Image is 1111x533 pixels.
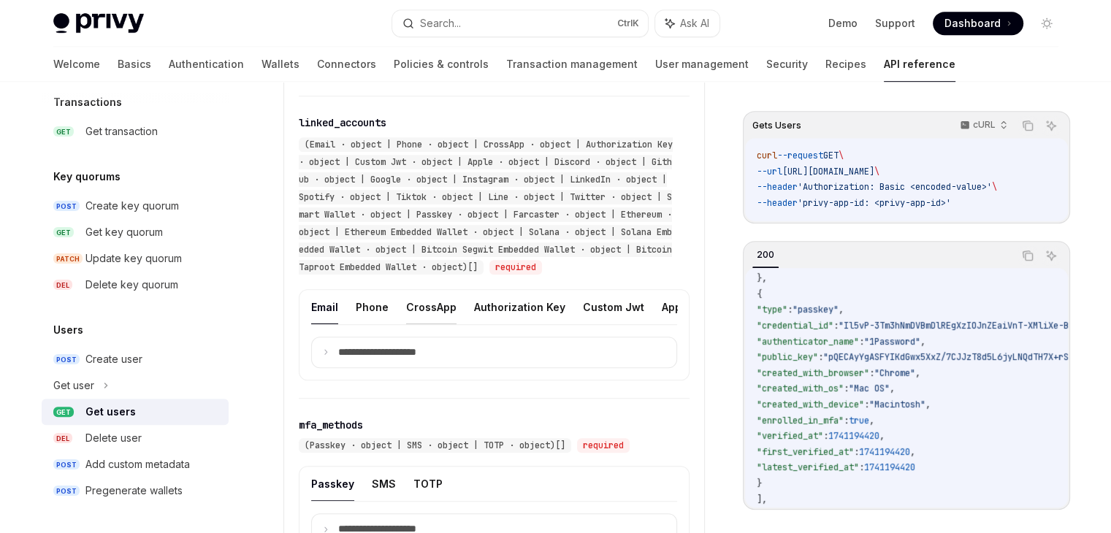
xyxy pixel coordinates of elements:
span: "authenticator_name" [757,336,859,348]
button: cURL [952,113,1014,138]
span: : [869,367,874,379]
span: 'Authorization: Basic <encoded-value>' [798,181,992,193]
span: , [910,446,915,458]
a: Wallets [261,47,299,82]
span: --header [757,197,798,209]
span: , [920,336,925,348]
span: , [879,430,885,442]
a: POSTPregenerate wallets [42,478,229,504]
span: : [844,383,849,394]
a: Policies & controls [394,47,489,82]
span: Gets Users [752,120,801,131]
div: Search... [420,15,461,32]
a: Authentication [169,47,244,82]
a: POSTCreate key quorum [42,193,229,219]
span: : [864,399,869,410]
img: light logo [53,13,144,34]
span: 1741194420 [864,461,915,473]
button: Email [311,290,338,324]
span: POST [53,354,80,365]
button: CrossApp [406,290,457,324]
span: "passkey" [793,304,839,315]
a: DELDelete user [42,425,229,451]
div: Get users [85,403,136,421]
button: Copy the contents from the code block [1018,116,1037,135]
button: Search...CtrlK [392,10,648,37]
a: API reference [884,47,955,82]
span: curl [757,150,777,161]
a: Support [875,16,915,31]
button: Authorization Key [474,290,565,324]
span: \ [992,181,997,193]
span: "public_key" [757,351,818,363]
p: cURL [973,119,996,131]
span: (Passkey · object | SMS · object | TOTP · object)[] [305,440,565,451]
span: "credential_id" [757,320,833,331]
div: required [489,260,542,275]
span: --request [777,150,823,161]
span: "latest_verified_at" [757,257,859,269]
a: Security [766,47,808,82]
span: "latest_verified_at" [757,461,859,473]
div: Create user [85,350,142,368]
span: , [839,304,844,315]
div: Add custom metadata [85,456,190,473]
span: : [787,304,793,315]
span: : [859,257,864,269]
div: Update key quorum [85,250,182,267]
span: "type" [757,304,787,315]
button: TOTP [413,467,443,501]
button: Custom Jwt [583,290,644,324]
div: Pregenerate wallets [85,482,183,499]
span: POST [53,459,80,470]
span: "created_with_os" [757,383,844,394]
div: mfa_methods [299,418,363,432]
a: GETGet users [42,399,229,425]
div: Delete key quorum [85,276,178,294]
span: --url [757,166,782,177]
button: Apple [662,290,691,324]
a: Welcome [53,47,100,82]
span: --header [757,181,798,193]
span: "Chrome" [874,367,915,379]
span: 1741194420 [828,430,879,442]
span: true [849,415,869,426]
span: GET [53,407,74,418]
a: DELDelete key quorum [42,272,229,298]
span: "1Password" [864,336,920,348]
span: : [844,415,849,426]
a: POSTAdd custom metadata [42,451,229,478]
span: 'privy-app-id: <privy-app-id>' [798,197,951,209]
a: Recipes [825,47,866,82]
span: "created_with_browser" [757,367,869,379]
span: "enrolled_in_mfa" [757,415,844,426]
span: POST [53,201,80,212]
span: 1741194370 [864,257,915,269]
span: [URL][DOMAIN_NAME] [782,166,874,177]
span: Dashboard [944,16,1001,31]
a: GETGet key quorum [42,219,229,245]
div: Get key quorum [85,223,163,241]
span: GET [53,126,74,137]
span: { [757,288,762,300]
span: : [854,446,859,458]
span: (Email · object | Phone · object | CrossApp · object | Authorization Key · object | Custom Jwt · ... [299,139,673,273]
div: 200 [752,246,779,264]
span: : [833,320,839,331]
span: "Macintosh" [869,399,925,410]
span: Ctrl K [617,18,639,29]
a: Connectors [317,47,376,82]
div: Create key quorum [85,197,179,215]
span: "created_with_device" [757,399,864,410]
button: Ask AI [1042,116,1061,135]
span: : [859,336,864,348]
span: , [915,367,920,379]
span: DEL [53,280,72,291]
a: Dashboard [933,12,1023,35]
h5: Key quorums [53,168,121,185]
span: "verified_at" [757,430,823,442]
button: SMS [372,467,396,501]
span: : [859,461,864,473]
span: GET [53,227,74,238]
button: Passkey [311,467,354,501]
